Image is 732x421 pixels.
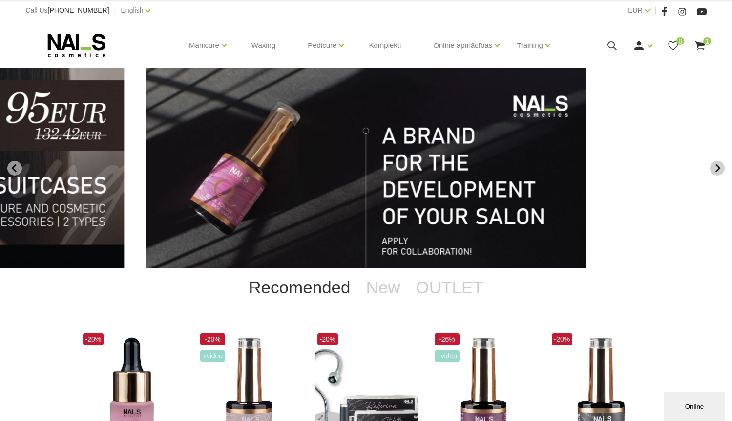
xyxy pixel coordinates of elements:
li: 13 of 13 [146,68,586,268]
a: OUTLET [408,268,491,307]
a: Manicure [189,26,219,65]
span: -20% [317,333,338,345]
a: Online apmācības [433,26,492,65]
span: [PHONE_NUMBER] [48,6,109,14]
div: Call Us [25,4,109,17]
span: 0 [676,37,684,45]
a: 0 [667,40,679,52]
button: Previous slide [7,161,22,176]
a: EUR [628,4,643,16]
span: +Video [200,350,226,362]
iframe: chat widget [664,390,727,421]
a: English [121,4,144,16]
span: -20% [552,333,573,345]
span: -26% [435,333,460,345]
span: -20% [83,333,104,345]
a: Pedicure [308,26,336,65]
a: Recomended [241,268,358,307]
span: +Video [435,350,460,362]
span: -20% [200,333,226,345]
a: Training [517,26,543,65]
span: | [114,4,116,17]
a: [PHONE_NUMBER] [48,7,109,14]
span: 1 [703,37,711,45]
button: Next slide [710,161,725,176]
a: 1 [694,40,706,52]
span: | [655,4,657,17]
a: Komplekti [361,22,409,69]
a: New [358,268,408,307]
a: Waxing [244,22,283,69]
